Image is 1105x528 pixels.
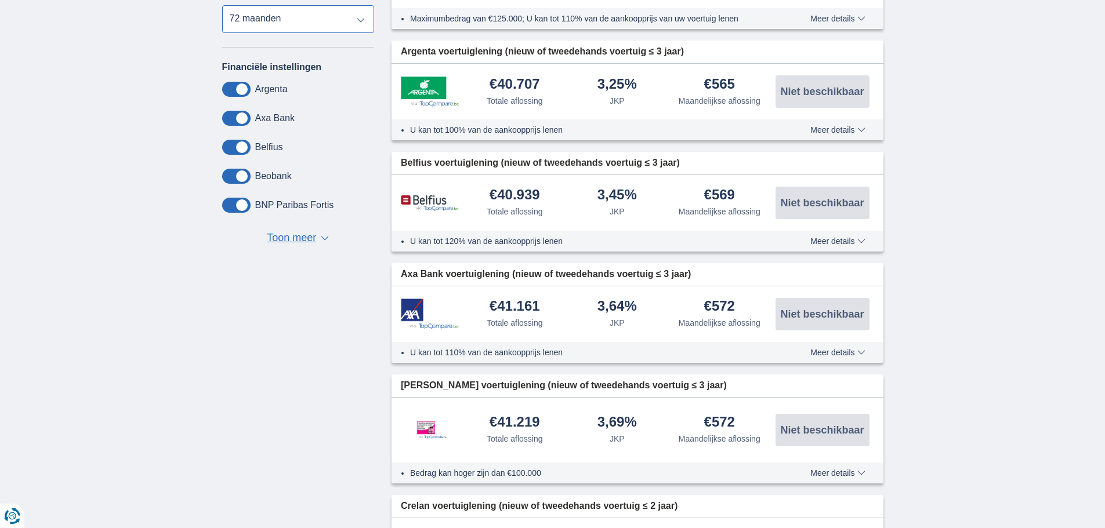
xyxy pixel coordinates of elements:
span: Niet beschikbaar [780,425,864,435]
div: Maandelijkse aflossing [679,206,760,217]
div: JKP [610,433,625,445]
div: Totale aflossing [487,433,543,445]
div: 3,25% [597,77,637,93]
button: Niet beschikbaar [776,187,869,219]
span: Meer details [810,469,865,477]
div: 3,64% [597,299,637,315]
img: product.pl.alt Belfius [401,195,459,212]
button: Niet beschikbaar [776,75,869,108]
span: Argenta voertuiglening (nieuw of tweedehands voertuig ≤ 3 jaar) [401,45,684,59]
li: U kan tot 110% van de aankoopprijs lenen [410,347,768,358]
label: Argenta [255,84,288,94]
div: €572 [704,299,735,315]
button: Niet beschikbaar [776,414,869,446]
span: Meer details [810,126,865,134]
div: 3,69% [597,415,637,431]
li: Bedrag kan hoger zijn dan €100.000 [410,467,768,479]
li: Maximumbedrag van €125.000; U kan tot 110% van de aankoopprijs van uw voertuig lenen [410,13,768,24]
div: €41.161 [490,299,540,315]
span: Niet beschikbaar [780,86,864,97]
span: [PERSON_NAME] voertuiglening (nieuw of tweedehands voertuig ≤ 3 jaar) [401,379,727,392]
div: €41.219 [490,415,540,431]
span: Niet beschikbaar [780,309,864,319]
div: €572 [704,415,735,431]
li: U kan tot 120% van de aankoopprijs lenen [410,235,768,247]
div: €569 [704,188,735,203]
div: Maandelijkse aflossing [679,433,760,445]
label: BNP Paribas Fortis [255,200,334,210]
div: JKP [610,95,625,107]
img: product.pl.alt Argenta [401,77,459,107]
div: Maandelijkse aflossing [679,95,760,107]
label: Belfius [255,142,283,152]
div: 3,45% [597,188,637,203]
button: Toon meer ▼ [263,230,332,246]
div: €40.939 [490,188,540,203]
div: Totale aflossing [487,206,543,217]
div: Totale aflossing [487,317,543,329]
span: Meer details [810,14,865,23]
label: Financiële instellingen [222,62,322,72]
button: Meer details [802,14,874,23]
span: Axa Bank voertuiglening (nieuw of tweedehands voertuig ≤ 3 jaar) [401,268,691,281]
button: Niet beschikbaar [776,298,869,330]
span: Toon meer [267,231,316,246]
label: Beobank [255,171,292,181]
button: Meer details [802,468,874,478]
span: ▼ [321,236,329,241]
div: €40.707 [490,77,540,93]
span: Meer details [810,237,865,245]
div: JKP [610,206,625,217]
img: product.pl.alt Leemans Kredieten [401,409,459,451]
li: U kan tot 100% van de aankoopprijs lenen [410,124,768,136]
img: product.pl.alt Axa Bank [401,298,459,329]
span: Crelan voertuiglening (nieuw of tweedehands voertuig ≤ 2 jaar) [401,500,678,513]
div: JKP [610,317,625,329]
button: Meer details [802,125,874,134]
span: Belfius voertuiglening (nieuw of tweedehands voertuig ≤ 3 jaar) [401,156,680,170]
button: Meer details [802,236,874,246]
button: Meer details [802,348,874,357]
span: Meer details [810,348,865,356]
span: Niet beschikbaar [780,198,864,208]
div: Maandelijkse aflossing [679,317,760,329]
label: Axa Bank [255,113,295,123]
div: Totale aflossing [487,95,543,107]
div: €565 [704,77,735,93]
